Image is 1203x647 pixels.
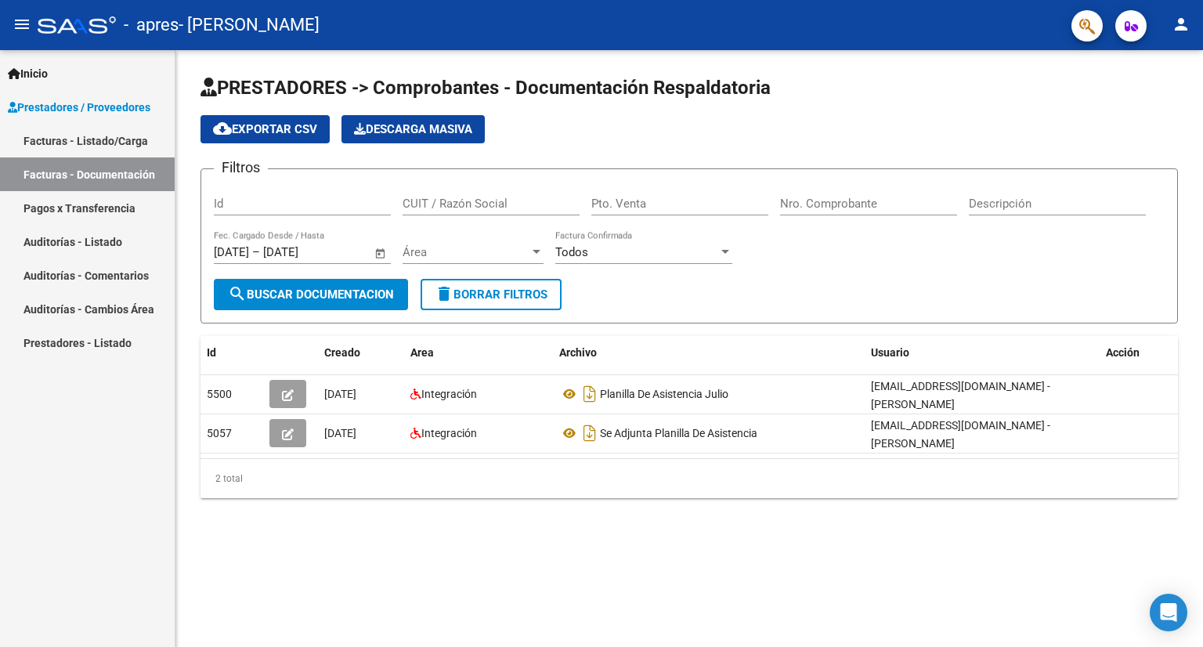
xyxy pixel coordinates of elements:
[200,77,771,99] span: PRESTADORES -> Comprobantes - Documentación Respaldatoria
[207,427,232,439] span: 5057
[871,419,1050,450] span: [EMAIL_ADDRESS][DOMAIN_NAME] - [PERSON_NAME]
[228,287,394,302] span: Buscar Documentacion
[354,122,472,136] span: Descarga Masiva
[580,421,600,446] i: Descargar documento
[600,427,757,439] span: Se Adjunta Planilla De Asistencia
[421,427,477,439] span: Integración
[13,15,31,34] mat-icon: menu
[1106,346,1140,359] span: Acción
[341,115,485,143] app-download-masive: Descarga masiva de comprobantes (adjuntos)
[871,380,1050,410] span: [EMAIL_ADDRESS][DOMAIN_NAME] - [PERSON_NAME]
[200,336,263,370] datatable-header-cell: Id
[252,245,260,259] span: –
[214,157,268,179] h3: Filtros
[214,279,408,310] button: Buscar Documentacion
[1150,594,1187,631] div: Open Intercom Messenger
[213,119,232,138] mat-icon: cloud_download
[435,284,453,303] mat-icon: delete
[8,99,150,116] span: Prestadores / Proveedores
[555,245,588,259] span: Todos
[318,336,404,370] datatable-header-cell: Creado
[8,65,48,82] span: Inicio
[179,8,320,42] span: - [PERSON_NAME]
[865,336,1100,370] datatable-header-cell: Usuario
[410,346,434,359] span: Area
[324,388,356,400] span: [DATE]
[404,336,553,370] datatable-header-cell: Area
[324,346,360,359] span: Creado
[421,388,477,400] span: Integración
[200,115,330,143] button: Exportar CSV
[421,279,562,310] button: Borrar Filtros
[324,427,356,439] span: [DATE]
[580,381,600,407] i: Descargar documento
[341,115,485,143] button: Descarga Masiva
[1100,336,1178,370] datatable-header-cell: Acción
[263,245,339,259] input: Fecha fin
[553,336,865,370] datatable-header-cell: Archivo
[213,122,317,136] span: Exportar CSV
[372,244,390,262] button: Open calendar
[559,346,597,359] span: Archivo
[207,388,232,400] span: 5500
[1172,15,1190,34] mat-icon: person
[207,346,216,359] span: Id
[435,287,547,302] span: Borrar Filtros
[403,245,529,259] span: Área
[214,245,249,259] input: Fecha inicio
[124,8,179,42] span: - apres
[871,346,909,359] span: Usuario
[228,284,247,303] mat-icon: search
[600,388,728,400] span: Planilla De Asistencia Julio
[200,459,1178,498] div: 2 total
